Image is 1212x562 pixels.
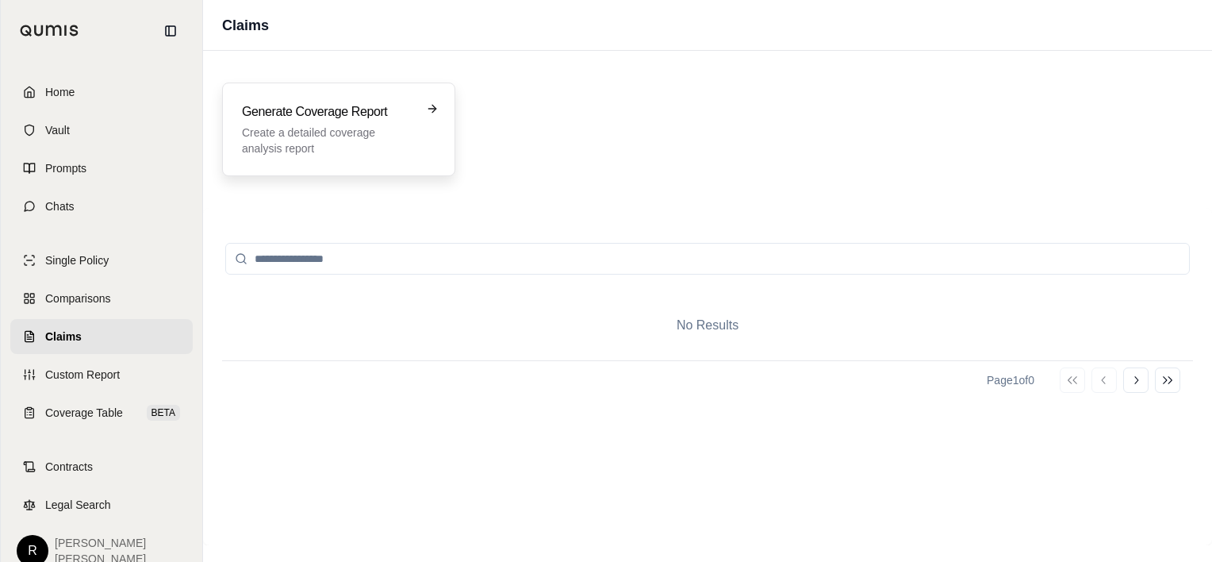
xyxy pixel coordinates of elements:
[45,122,70,138] span: Vault
[45,198,75,214] span: Chats
[45,291,110,306] span: Comparisons
[10,395,193,430] a: Coverage TableBETA
[10,357,193,392] a: Custom Report
[20,25,79,37] img: Qumis Logo
[222,14,269,37] h1: Claims
[10,243,193,278] a: Single Policy
[45,160,86,176] span: Prompts
[158,18,183,44] button: Collapse sidebar
[45,252,109,268] span: Single Policy
[45,84,75,100] span: Home
[10,281,193,316] a: Comparisons
[45,459,93,475] span: Contracts
[10,151,193,186] a: Prompts
[10,319,193,354] a: Claims
[222,291,1193,360] div: No Results
[10,487,193,522] a: Legal Search
[10,189,193,224] a: Chats
[10,113,193,148] a: Vault
[987,372,1034,388] div: Page 1 of 0
[45,329,82,345] span: Claims
[55,535,146,551] span: [PERSON_NAME]
[45,497,111,513] span: Legal Search
[10,75,193,110] a: Home
[242,102,413,121] h3: Generate Coverage Report
[10,449,193,484] a: Contracts
[242,125,413,156] p: Create a detailed coverage analysis report
[147,405,180,421] span: BETA
[45,405,123,421] span: Coverage Table
[45,367,120,383] span: Custom Report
